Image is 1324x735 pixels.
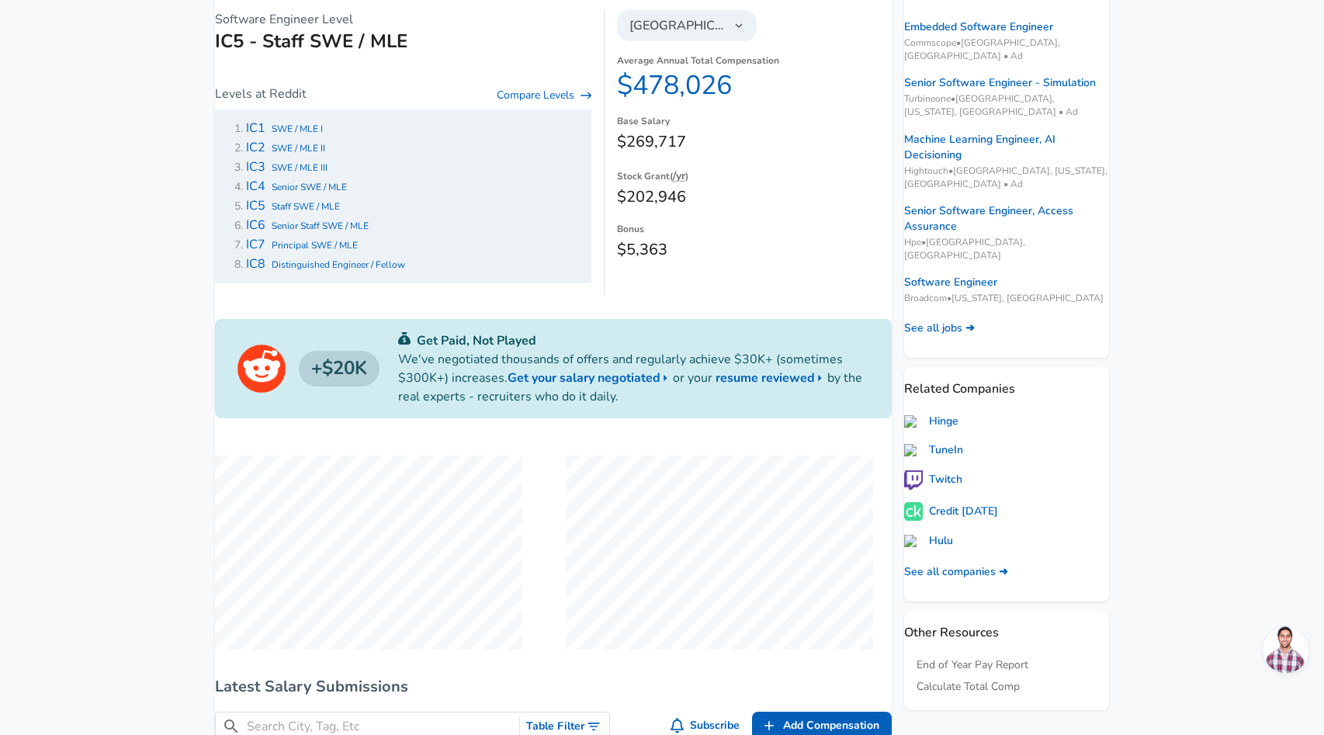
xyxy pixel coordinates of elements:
span: Senior SWE / MLE [272,181,347,193]
a: Embedded Software Engineer [904,19,1053,35]
span: Broadcom • [US_STATE], [GEOGRAPHIC_DATA] [904,292,1109,305]
img: tunein.com [904,444,923,456]
a: Senior Software Engineer - Simulation [904,75,1096,91]
span: IC1 [246,120,265,137]
a: Software Engineer [904,275,997,290]
a: Twitch [904,470,962,490]
a: Compare Levels [497,88,591,103]
a: IC4Senior SWE / MLE [246,179,347,194]
a: Senior Software Engineer, Access Assurance [904,203,1109,234]
span: Staff SWE / MLE [272,200,340,213]
span: SWE / MLE III [272,161,328,174]
dd: $478,026 [617,69,892,102]
a: IC3SWE / MLE III [246,160,328,175]
a: Credit [DATE] [904,502,998,521]
a: IC5Staff SWE / MLE [246,199,340,213]
p: Other Resources [904,611,1109,642]
a: See all companies ➜ [904,564,1008,580]
span: Commscope • [GEOGRAPHIC_DATA], [GEOGRAPHIC_DATA] • Ad [904,36,1109,63]
a: IC6Senior Staff SWE / MLE [246,218,369,233]
h6: Latest Salary Submissions [215,674,892,699]
a: IC2SWE / MLE II [246,140,325,155]
a: Reddit logo$20K [237,344,380,394]
span: Hightouch • [GEOGRAPHIC_DATA], [US_STATE], [GEOGRAPHIC_DATA] • Ad [904,165,1109,191]
img: EsFDXJd.png [904,470,923,490]
span: IC7 [246,236,265,253]
p: Levels at Reddit [215,85,307,103]
p: Get Paid, Not Played [398,331,870,350]
img: Reddit logo [237,344,286,394]
a: Get your salary negotiated [508,369,673,387]
span: IC3 [246,158,265,175]
a: TuneIn [904,442,963,458]
dd: $202,946 [617,185,892,210]
a: IC7Principal SWE / MLE [246,237,358,252]
h4: $20K [299,351,380,387]
span: [GEOGRAPHIC_DATA] [629,16,726,35]
button: [GEOGRAPHIC_DATA] [617,10,757,41]
a: IC8Distinguished Engineer / Fellow [246,257,405,272]
p: Related Companies [904,367,1109,398]
dd: $5,363 [617,237,892,262]
div: Open chat [1263,626,1309,673]
p: Software Engineer Level [215,10,591,29]
h1: IC5 - Staff SWE / MLE [215,29,591,54]
dt: Average Annual Total Compensation [617,54,892,69]
a: Hulu [904,533,953,549]
span: SWE / MLE II [272,142,325,154]
a: resume reviewed [716,369,827,387]
a: Calculate Total Comp [917,679,1020,695]
span: Hpe • [GEOGRAPHIC_DATA], [GEOGRAPHIC_DATA] [904,236,1109,262]
span: IC8 [246,255,265,272]
span: IC2 [246,139,265,156]
span: Principal SWE / MLE [272,239,358,251]
span: Distinguished Engineer / Fellow [272,258,405,271]
a: See all jobs ➜ [904,321,975,336]
dt: Base Salary [617,114,892,130]
a: Hinge [904,414,958,429]
p: We've negotiated thousands of offers and regularly achieve $30K+ (sometimes $300K+) increases. or... [398,350,870,406]
a: IC1SWE / MLE I [246,121,323,136]
span: Senior Staff SWE / MLE [272,220,369,232]
button: /yr [673,167,685,185]
a: Machine Learning Engineer, AI Decisioning [904,132,1109,163]
img: svg+xml;base64,PHN2ZyB4bWxucz0iaHR0cDovL3d3dy53My5vcmcvMjAwMC9zdmciIGZpbGw9IiMwYzU0NjAiIHZpZXdCb3... [398,332,411,345]
a: End of Year Pay Report [917,657,1028,673]
dt: Stock Grant ( ) [617,167,892,185]
span: IC4 [246,178,265,195]
span: Turbineone • [GEOGRAPHIC_DATA], [US_STATE], [GEOGRAPHIC_DATA] • Ad [904,92,1109,119]
span: SWE / MLE I [272,123,323,135]
img: hinge.co [904,415,923,428]
dt: Bonus [617,222,892,237]
img: BrX9KHK.png [904,502,923,521]
span: IC5 [246,197,265,214]
img: hulu.com [904,535,923,547]
dd: $269,717 [617,130,892,154]
span: IC6 [246,217,265,234]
